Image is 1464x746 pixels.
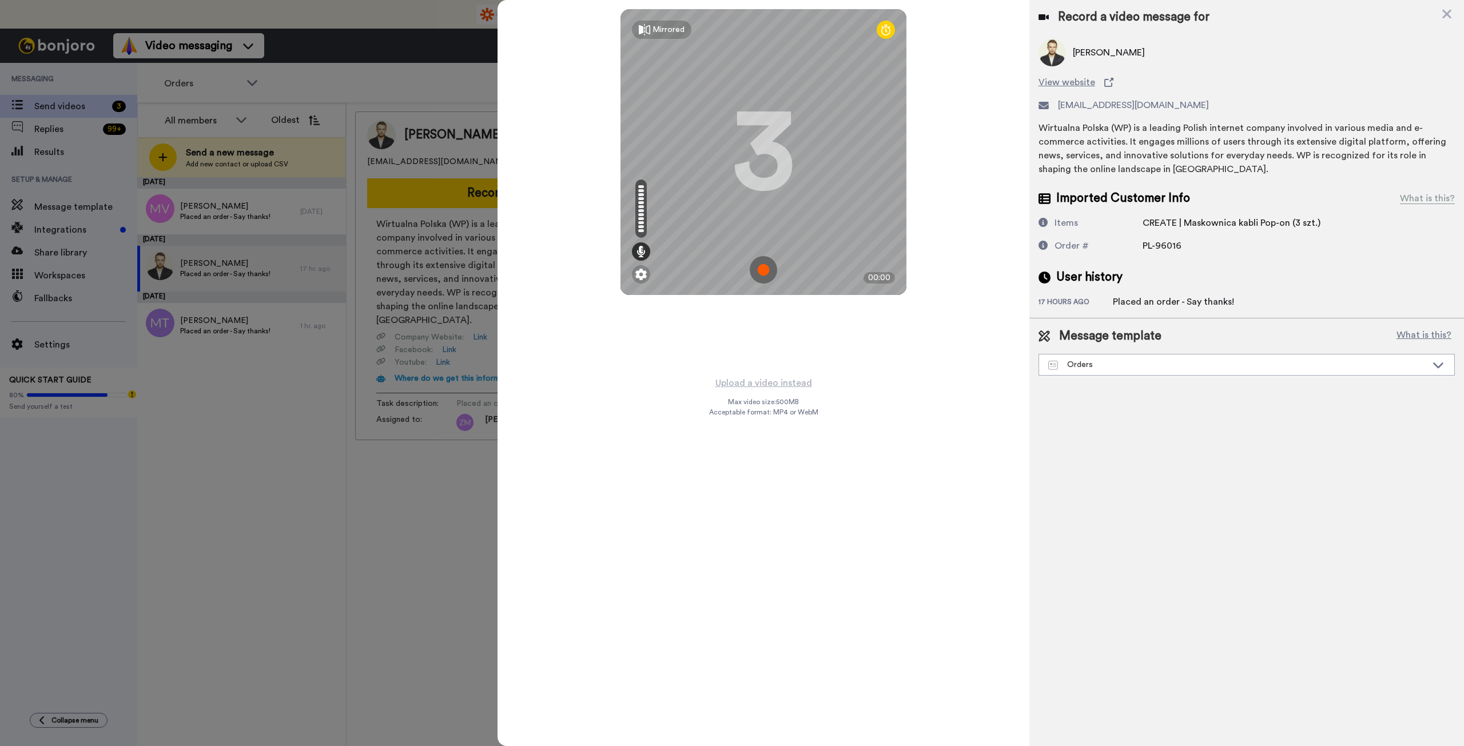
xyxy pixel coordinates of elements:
[1058,98,1209,112] span: [EMAIL_ADDRESS][DOMAIN_NAME]
[864,272,895,284] div: 00:00
[1113,295,1234,309] div: Placed an order - Say thanks!
[1039,121,1455,176] div: Wirtualna Polska (WP) is a leading Polish internet company involved in various media and e-commer...
[712,376,815,390] button: Upload a video instead
[1056,269,1123,286] span: User history
[1143,218,1320,228] span: CREATE | Maskownica kabli Pop-on (3 szt.)
[1048,361,1058,370] img: Message-temps.svg
[635,269,647,280] img: ic_gear.svg
[1393,328,1455,345] button: What is this?
[1048,359,1427,370] div: Orders
[750,256,777,284] img: ic_record_start.svg
[1143,241,1181,250] span: PL-96016
[1059,328,1161,345] span: Message template
[1055,216,1078,230] div: Items
[1055,239,1089,253] div: Order #
[732,109,795,195] div: 3
[728,397,799,406] span: Max video size: 500 MB
[1056,190,1190,207] span: Imported Customer Info
[1400,192,1455,205] div: What is this?
[1039,297,1113,309] div: 17 hours ago
[709,408,818,417] span: Acceptable format: MP4 or WebM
